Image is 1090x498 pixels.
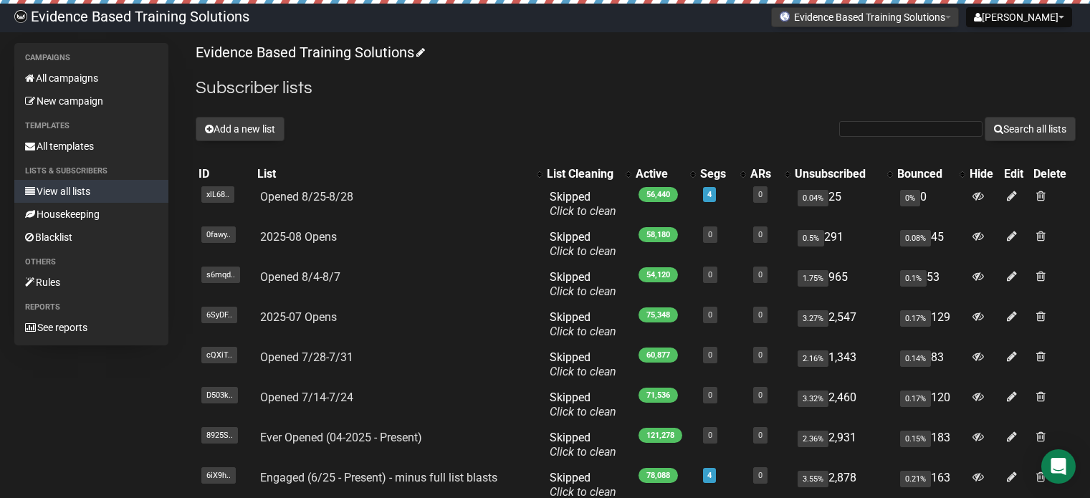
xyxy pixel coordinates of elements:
a: 4 [707,471,712,480]
div: Edit [1004,167,1028,181]
a: 4 [707,190,712,199]
a: 0 [758,230,762,239]
button: Evidence Based Training Solutions [771,7,959,27]
li: Templates [14,118,168,135]
span: Skipped [550,431,616,459]
td: 120 [894,385,967,425]
a: 0 [758,471,762,480]
div: Segs [700,167,733,181]
span: 2.36% [798,431,828,447]
span: Skipped [550,391,616,418]
div: Delete [1033,167,1073,181]
li: Campaigns [14,49,168,67]
div: List Cleaning [547,167,618,181]
span: 0fawy.. [201,226,236,243]
span: 0.04% [798,190,828,206]
li: Others [14,254,168,271]
a: Ever Opened (04-2025 - Present) [260,431,422,444]
span: 0.08% [900,230,931,246]
span: 6iX9h.. [201,467,236,484]
a: New campaign [14,90,168,112]
a: 0 [708,310,712,320]
a: Opened 8/25-8/28 [260,190,353,203]
a: 0 [758,431,762,440]
div: Bounced [897,167,952,181]
a: 0 [708,391,712,400]
button: [PERSON_NAME] [966,7,1072,27]
a: 2025-07 Opens [260,310,337,324]
td: 2,931 [792,425,894,465]
span: D503k.. [201,387,238,403]
img: favicons [779,11,790,22]
div: Active [636,167,683,181]
span: 58,180 [639,227,678,242]
span: 8925S.. [201,427,238,444]
td: 0 [894,184,967,224]
a: Rules [14,271,168,294]
a: Click to clean [550,204,616,218]
span: 3.55% [798,471,828,487]
a: 0 [758,310,762,320]
img: 6a635aadd5b086599a41eda90e0773ac [14,10,27,23]
th: ID: No sort applied, sorting is disabled [196,164,254,184]
td: 53 [894,264,967,305]
button: Search all lists [985,117,1076,141]
span: 0.21% [900,471,931,487]
div: Open Intercom Messenger [1041,449,1076,484]
a: Click to clean [550,325,616,338]
td: 25 [792,184,894,224]
span: 3.27% [798,310,828,327]
span: s6mqd.. [201,267,240,283]
span: 0.14% [900,350,931,367]
th: List: No sort applied, activate to apply an ascending sort [254,164,544,184]
a: 0 [758,350,762,360]
span: 56,440 [639,187,678,202]
a: See reports [14,316,168,339]
div: Hide [970,167,998,181]
th: Active: No sort applied, activate to apply an ascending sort [633,164,697,184]
a: Evidence Based Training Solutions [196,44,423,61]
td: 83 [894,345,967,385]
div: List [257,167,530,181]
a: Engaged (6/25 - Present) - minus full list blasts [260,471,497,484]
a: All campaigns [14,67,168,90]
span: 0% [900,190,920,206]
li: Lists & subscribers [14,163,168,180]
a: Opened 7/28-7/31 [260,350,353,364]
a: Opened 8/4-8/7 [260,270,340,284]
div: Unsubscribed [795,167,880,181]
h2: Subscriber lists [196,75,1076,101]
th: Edit: No sort applied, sorting is disabled [1001,164,1031,184]
th: Delete: No sort applied, sorting is disabled [1031,164,1076,184]
span: Skipped [550,270,616,298]
span: 1.75% [798,270,828,287]
a: 0 [708,270,712,279]
a: Opened 7/14-7/24 [260,391,353,404]
div: ID [199,167,252,181]
td: 129 [894,305,967,345]
a: Click to clean [550,405,616,418]
a: 0 [758,270,762,279]
span: 0.5% [798,230,824,246]
a: 0 [708,350,712,360]
a: 0 [758,391,762,400]
a: All templates [14,135,168,158]
th: Hide: No sort applied, sorting is disabled [967,164,1001,184]
span: 2.16% [798,350,828,367]
span: Skipped [550,310,616,338]
th: List Cleaning: No sort applied, activate to apply an ascending sort [544,164,633,184]
div: ARs [750,167,778,181]
td: 2,460 [792,385,894,425]
span: 3.32% [798,391,828,407]
span: Skipped [550,350,616,378]
span: 0.17% [900,310,931,327]
span: 0.15% [900,431,931,447]
th: Segs: No sort applied, activate to apply an ascending sort [697,164,747,184]
a: View all lists [14,180,168,203]
span: 121,278 [639,428,682,443]
a: 0 [708,431,712,440]
span: 0.1% [900,270,927,287]
td: 965 [792,264,894,305]
a: 0 [758,190,762,199]
a: Click to clean [550,284,616,298]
